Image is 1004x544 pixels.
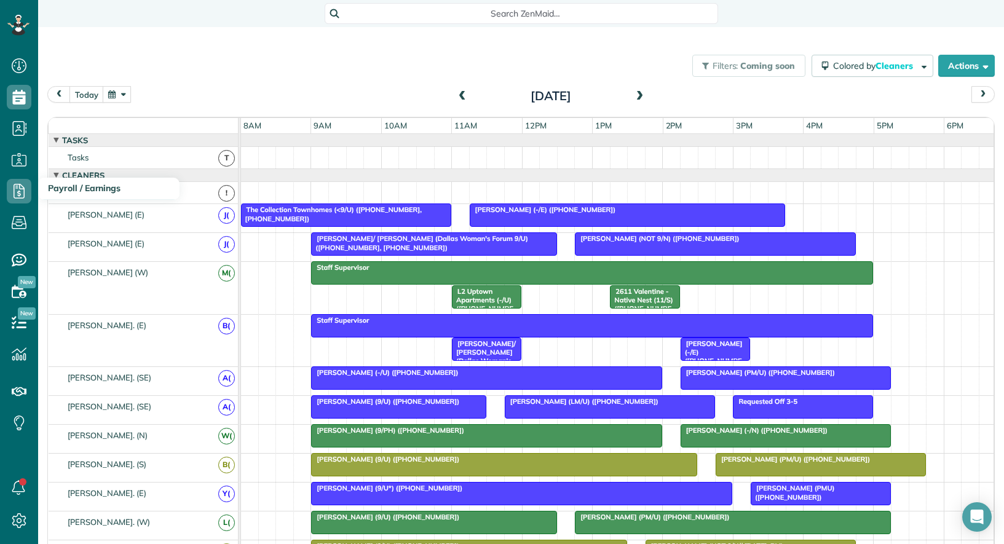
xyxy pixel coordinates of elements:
span: L2 Uptown Apartments (-/U) ([PHONE_NUMBER], [PHONE_NUMBER]) [451,287,516,340]
span: [PERSON_NAME]. (E) [65,488,149,498]
span: [PERSON_NAME] (LM/U) ([PHONE_NUMBER]) [504,397,659,406]
span: [PERSON_NAME]. (N) [65,430,150,440]
span: [PERSON_NAME] (9/U) ([PHONE_NUMBER]) [310,513,460,521]
span: [PERSON_NAME]/ [PERSON_NAME] (Dallas Woman's Forum 9/U) ([PHONE_NUMBER], [PHONE_NUMBER]) [310,234,528,251]
span: [PERSON_NAME] (PM/U) ([PHONE_NUMBER]) [680,368,836,377]
span: [PERSON_NAME] (PM/U) ([PHONE_NUMBER]) [715,455,871,463]
h2: [DATE] [474,89,628,103]
button: today [69,86,104,103]
span: Y( [218,486,235,502]
div: Open Intercom Messenger [962,502,992,532]
span: B( [218,318,235,334]
span: New [18,307,36,320]
span: M( [218,265,235,282]
span: Staff Supervisor [310,263,370,272]
span: Coming soon [740,60,796,71]
span: J( [218,236,235,253]
button: next [971,86,995,103]
span: New [18,276,36,288]
span: [PERSON_NAME] (PM/U) ([PHONE_NUMBER]) [574,513,730,521]
span: 10am [382,120,409,130]
span: Cleaners [876,60,915,71]
span: [PERSON_NAME] (E) [65,238,147,248]
span: 5pm [874,120,896,130]
span: Payroll / Earnings [48,183,121,194]
span: [PERSON_NAME] (-/E) ([PHONE_NUMBER]) [469,205,617,214]
span: [PERSON_NAME] (NOT 9/N) ([PHONE_NUMBER]) [574,234,740,243]
span: 2pm [663,120,685,130]
span: [PERSON_NAME] (9/PH) ([PHONE_NUMBER]) [310,426,465,435]
span: [PERSON_NAME] (-/E) ([PHONE_NUMBER]) [680,339,743,374]
span: 6pm [944,120,966,130]
span: 11am [452,120,480,130]
span: [PERSON_NAME] (-/U) ([PHONE_NUMBER]) [310,368,459,377]
span: Filters: [713,60,738,71]
button: Actions [938,55,995,77]
span: [PERSON_NAME] (9/U*) ([PHONE_NUMBER]) [310,484,463,492]
span: 2611 Valentine - Native Nest (11/S) ([PHONE_NUMBER]) [609,287,673,322]
span: [PERSON_NAME]. (SE) [65,373,154,382]
span: 12pm [523,120,549,130]
span: B( [218,457,235,473]
span: [PERSON_NAME] (E) [65,210,147,219]
span: Tasks [60,135,90,145]
span: L( [218,514,235,531]
span: Staff Supervisor [310,316,370,325]
span: Cleaners [60,170,107,180]
span: W( [218,428,235,444]
span: [PERSON_NAME]. (W) [65,517,152,527]
span: Colored by [833,60,917,71]
span: [PERSON_NAME] (9/U) ([PHONE_NUMBER]) [310,455,460,463]
span: A( [218,370,235,387]
span: Requested Off 3-5 [732,397,798,406]
span: [PERSON_NAME] (9/U) ([PHONE_NUMBER]) [310,397,460,406]
span: 1pm [593,120,614,130]
span: 9am [311,120,334,130]
span: J( [218,207,235,224]
span: [PERSON_NAME]. (SE) [65,401,154,411]
span: ! [218,185,235,202]
span: [PERSON_NAME]. (S) [65,459,149,469]
span: 4pm [804,120,825,130]
span: The Collection Townhomes (<9/U) ([PHONE_NUMBER], [PHONE_NUMBER]) [240,205,422,223]
span: [PERSON_NAME]/ [PERSON_NAME] (Dallas Woman's Forum 9/U) ([PHONE_NUMBER], [PHONE_NUMBER]) [451,339,516,410]
span: [PERSON_NAME]. (E) [65,320,149,330]
span: 3pm [733,120,755,130]
span: Tasks [65,152,91,162]
span: [PERSON_NAME] (W) [65,267,151,277]
button: Colored byCleaners [812,55,933,77]
span: [PERSON_NAME] (-/N) ([PHONE_NUMBER]) [680,426,828,435]
span: A( [218,399,235,416]
span: T [218,150,235,167]
span: 8am [241,120,264,130]
button: prev [47,86,71,103]
span: [PERSON_NAME] (PMU) ([PHONE_NUMBER]) [750,484,834,501]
